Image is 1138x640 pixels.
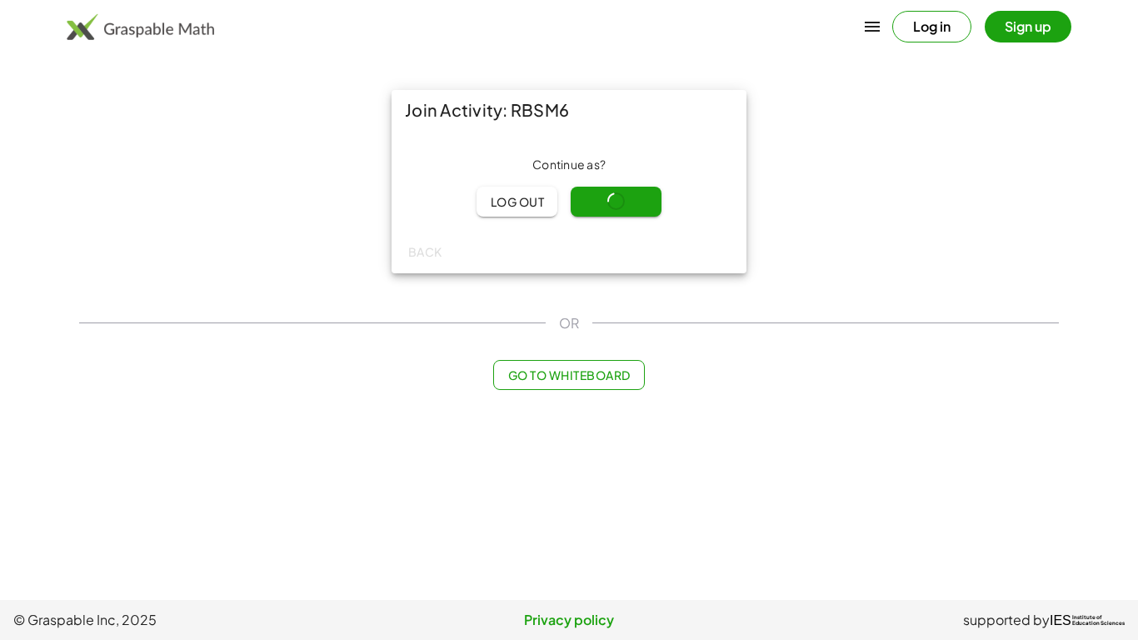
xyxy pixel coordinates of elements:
[559,313,579,333] span: OR
[963,610,1050,630] span: supported by
[13,610,384,630] span: © Graspable Inc, 2025
[1050,610,1125,630] a: IESInstitute ofEducation Sciences
[384,610,755,630] a: Privacy policy
[1072,615,1125,627] span: Institute of Education Sciences
[490,194,544,209] span: Log out
[1050,612,1071,628] span: IES
[392,90,746,130] div: Join Activity: RBSM6
[493,360,644,390] button: Go to Whiteboard
[405,157,733,173] div: Continue as ?
[985,11,1071,42] button: Sign up
[477,187,557,217] button: Log out
[507,367,630,382] span: Go to Whiteboard
[892,11,971,42] button: Log in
